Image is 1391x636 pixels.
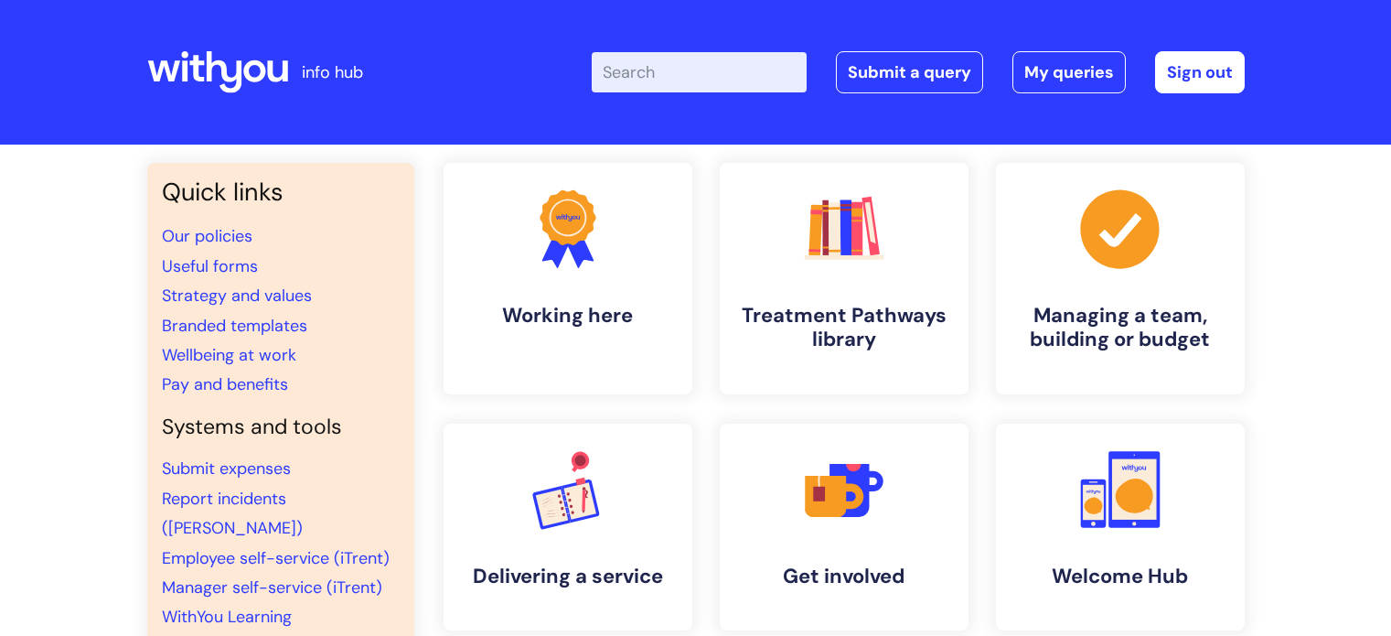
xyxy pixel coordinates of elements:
a: Pay and benefits [162,373,288,395]
h4: Delivering a service [458,565,678,588]
a: Delivering a service [444,424,692,631]
h4: Treatment Pathways library [734,304,954,352]
a: Manager self-service (iTrent) [162,577,382,598]
h4: Working here [458,304,678,328]
a: Report incidents ([PERSON_NAME]) [162,488,303,539]
p: info hub [302,58,363,87]
a: Treatment Pathways library [720,163,968,394]
h4: Welcome Hub [1011,565,1230,588]
a: Employee self-service (iTrent) [162,547,390,569]
a: Wellbeing at work [162,344,296,366]
h4: Get involved [734,565,954,588]
a: Our policies [162,225,252,247]
a: Useful forms [162,255,258,277]
div: | - [592,51,1245,93]
input: Search [592,52,807,92]
a: Get involved [720,424,968,631]
a: Branded templates [162,315,307,337]
a: Working here [444,163,692,394]
a: Submit a query [836,51,983,93]
h4: Managing a team, building or budget [1011,304,1230,352]
a: WithYou Learning [162,606,292,628]
a: Welcome Hub [996,424,1245,631]
h4: Systems and tools [162,415,400,440]
a: Strategy and values [162,285,312,307]
h3: Quick links [162,178,400,207]
a: My queries [1012,51,1126,93]
a: Managing a team, building or budget [996,163,1245,394]
a: Submit expenses [162,458,291,480]
a: Sign out [1155,51,1245,93]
